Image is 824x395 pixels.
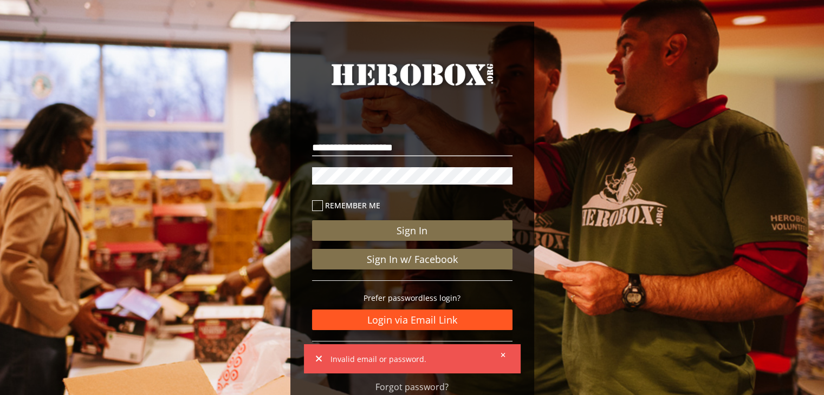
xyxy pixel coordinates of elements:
[330,353,493,365] span: Invalid email or password.
[312,60,512,109] a: HeroBox
[312,199,512,212] label: Remember me
[312,220,512,241] button: Sign In
[312,292,512,304] p: Prefer passwordless login?
[312,249,512,269] a: Sign In w/ Facebook
[312,310,512,330] a: Login via Email Link
[375,381,449,393] a: Forgot password?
